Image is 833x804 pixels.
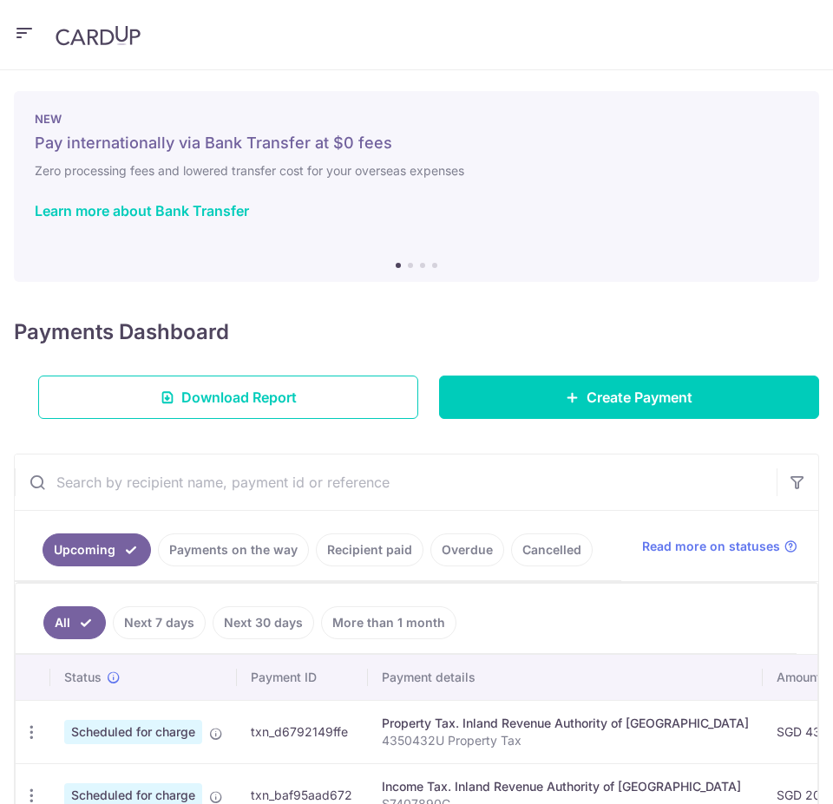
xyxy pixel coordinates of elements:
[35,202,249,219] a: Learn more about Bank Transfer
[237,700,368,763] td: txn_d6792149ffe
[181,387,297,408] span: Download Report
[439,376,819,419] a: Create Payment
[15,454,777,510] input: Search by recipient name, payment id or reference
[777,669,821,686] span: Amount
[56,25,141,46] img: CardUp
[382,732,749,749] p: 4350432U Property Tax
[368,655,763,700] th: Payment details
[642,538,797,555] a: Read more on statuses
[64,669,102,686] span: Status
[35,160,798,181] h6: Zero processing fees and lowered transfer cost for your overseas expenses
[38,376,418,419] a: Download Report
[64,720,202,744] span: Scheduled for charge
[511,533,593,566] a: Cancelled
[382,778,749,795] div: Income Tax. Inland Revenue Authority of [GEOGRAPHIC_DATA]
[35,112,798,126] p: NEW
[642,538,780,555] span: Read more on statuses
[158,533,309,566] a: Payments on the way
[213,606,314,639] a: Next 30 days
[316,533,423,566] a: Recipient paid
[382,715,749,732] div: Property Tax. Inland Revenue Authority of [GEOGRAPHIC_DATA]
[113,606,206,639] a: Next 7 days
[35,133,798,154] h5: Pay internationally via Bank Transfer at $0 fees
[43,606,106,639] a: All
[237,655,368,700] th: Payment ID
[43,533,151,566] a: Upcoming
[430,533,504,566] a: Overdue
[14,317,229,348] h4: Payments Dashboard
[587,387,692,408] span: Create Payment
[321,606,456,639] a: More than 1 month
